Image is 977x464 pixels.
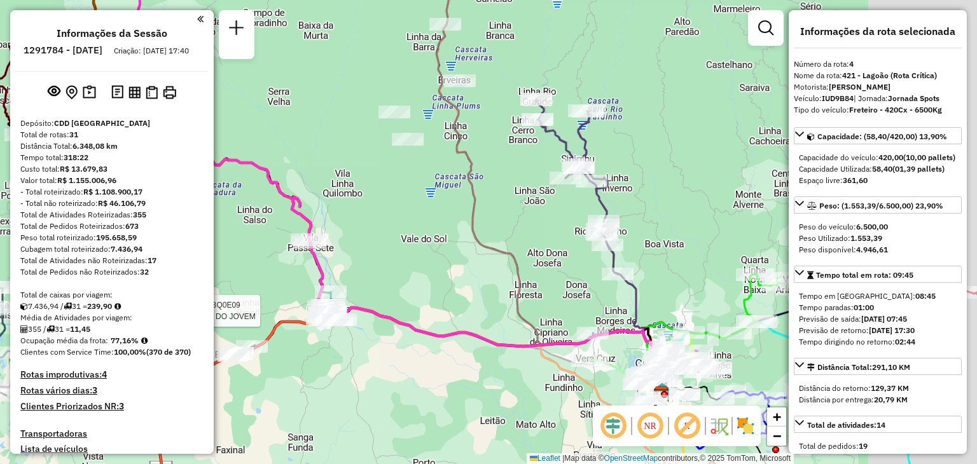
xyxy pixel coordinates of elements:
div: Total de Pedidos Roteirizados: [20,221,204,232]
strong: 14 [877,420,885,430]
strong: (370 de 370) [146,347,191,357]
button: Logs desbloquear sessão [109,83,126,102]
strong: [PERSON_NAME] [829,82,890,92]
strong: 01:00 [854,303,874,312]
button: Imprimir Rotas [160,83,179,102]
div: Peso: (1.553,39/6.500,00) 23,90% [794,216,962,261]
img: CDD Santa Cruz do Sul [653,386,670,402]
strong: 6.348,08 km [73,141,118,151]
div: Cubagem total roteirizado: [20,243,204,255]
div: Distância por entrega: [799,394,957,406]
strong: 421 - Lagoão (Rota Crítica) [842,71,937,80]
i: Total de rotas [46,325,55,333]
a: Tempo total em rota: 09:45 [794,266,962,283]
span: 291,10 KM [872,362,910,372]
h4: Rotas vários dias: [20,385,204,396]
h4: Clientes Priorizados NR: [20,401,204,412]
i: Meta Caixas/viagem: 219,00 Diferença: 20,90 [114,303,121,310]
strong: 129,37 KM [871,383,909,393]
span: Total de atividades: [807,420,885,430]
button: Painel de Sugestão [80,83,99,102]
strong: 11,45 [70,324,90,334]
button: Visualizar Romaneio [143,83,160,102]
div: Distância Total: [20,140,204,152]
div: Custo total: [20,163,204,175]
img: Santa Cruz FAD [654,382,670,399]
a: Peso: (1.553,39/6.500,00) 23,90% [794,196,962,214]
strong: 32 [140,267,149,276]
strong: 3 [92,385,97,396]
strong: [DATE] 17:30 [869,325,915,335]
div: Criação: [DATE] 17:40 [109,45,194,57]
strong: Jornada Spots [888,93,939,103]
span: Peso do veículo: [799,222,888,231]
div: Depósito: [20,118,204,129]
span: Capacidade: (58,40/420,00) 13,90% [817,132,947,141]
strong: 58,40 [872,164,892,174]
button: Visualizar relatório de Roteirização [126,83,143,100]
div: Tempo total: [20,152,204,163]
div: 7.436,94 / 31 = [20,301,204,312]
span: Clientes com Service Time: [20,347,114,357]
strong: 100,00% [114,347,146,357]
span: Ocultar deslocamento [598,411,628,441]
div: 355 / 31 = [20,324,204,335]
i: Cubagem total roteirizado [20,303,28,310]
strong: R$ 13.679,83 [60,164,107,174]
strong: R$ 1.155.006,96 [57,175,116,185]
strong: (10,00 pallets) [903,153,955,162]
i: Total de rotas [64,303,72,310]
div: Veículo: [794,93,962,104]
div: Distância Total: [807,362,910,373]
img: Exibir/Ocultar setores [735,416,756,436]
span: + [773,409,781,425]
strong: Freteiro - 420Cx - 6500Kg [849,105,942,114]
strong: 355 [133,210,146,219]
button: Centralizar mapa no depósito ou ponto de apoio [63,83,80,102]
strong: 19 [859,441,868,451]
h4: Transportadoras [20,428,204,439]
strong: 4 [102,369,107,380]
strong: 361,60 [843,175,868,185]
div: Capacidade: (58,40/420,00) 13,90% [794,147,962,191]
h6: 1291784 - [DATE] [24,44,102,56]
a: OpenStreetMap [604,454,658,463]
div: Total de Pedidos não Roteirizados: [20,266,204,278]
div: Tempo em [GEOGRAPHIC_DATA]: [799,290,957,302]
div: Total de rotas: [20,129,204,140]
div: Total de atividades:14 [794,435,962,457]
div: Média de Atividades por viagem: [20,312,204,324]
h4: Informações da Sessão [57,27,167,39]
div: - Total roteirizado: [20,186,204,198]
div: Atividade não roteirizada - ARMAZEM NOSSA CONQUISTA LTDA [780,443,812,456]
strong: R$ 46.106,79 [98,198,146,208]
strong: 420,00 [878,153,903,162]
strong: 08:45 [915,291,936,301]
h4: Lista de veículos [20,444,204,454]
strong: 195.658,59 [96,233,137,242]
div: Atividade não roteirizada - LUCIA I. JAEGER - ME [660,402,691,414]
strong: R$ 1.108.900,17 [83,187,142,196]
div: Número da rota: [794,58,962,70]
div: Motorista: [794,81,962,93]
div: Atividade não roteirizada - RESTAURANTE SABOR DA [444,74,476,87]
div: Atividade não roteirizada - DARLECIO BECKER - ME [392,133,424,146]
div: Distância Total:291,10 KM [794,378,962,411]
strong: [DATE] 07:45 [861,314,907,324]
div: Nome da rota: [794,70,962,81]
i: Total de Atividades [20,325,28,333]
span: Peso: (1.553,39/6.500,00) 23,90% [819,201,943,210]
span: Ocupação média da frota: [20,336,108,345]
strong: 77,16% [111,336,139,345]
strong: 7.436,94 [111,244,142,254]
strong: CDD [GEOGRAPHIC_DATA] [54,118,150,128]
strong: IUD9B84 [822,93,854,103]
button: Exibir sessão original [45,82,63,102]
strong: 02:44 [895,337,915,346]
a: Total de atividades:14 [794,416,962,433]
strong: 31 [69,130,78,139]
a: Clique aqui para minimizar o painel [197,11,204,26]
div: Peso disponível: [799,244,957,256]
a: Nova sessão e pesquisa [224,15,249,44]
a: Leaflet [530,454,560,463]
